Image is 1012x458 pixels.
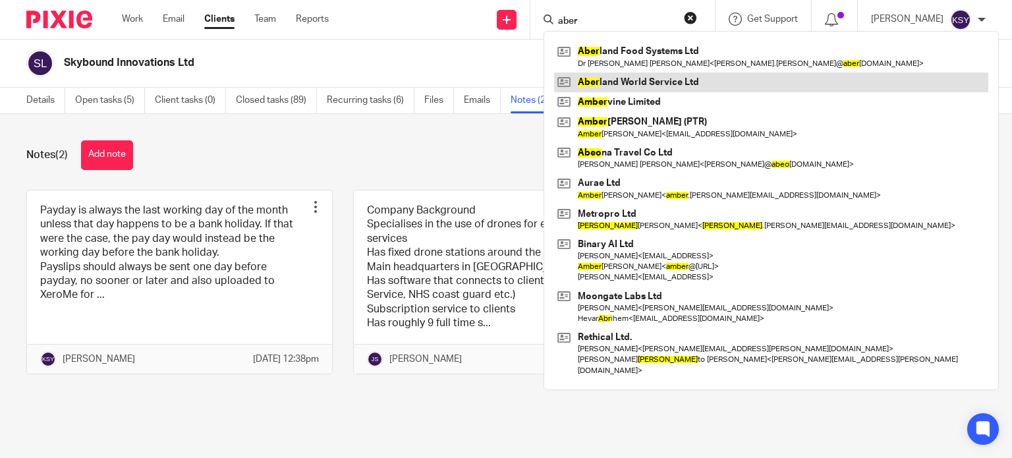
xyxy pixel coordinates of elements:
a: Clients [204,13,235,26]
span: (2) [55,150,68,160]
p: [PERSON_NAME] [389,353,462,366]
a: Files [424,88,454,113]
a: Open tasks (5) [75,88,145,113]
button: Add note [81,140,133,170]
p: [DATE] 12:38pm [253,353,319,366]
span: Get Support [747,14,798,24]
a: Email [163,13,184,26]
a: Work [122,13,143,26]
a: Details [26,88,65,113]
a: Notes (2) [511,88,559,113]
a: Client tasks (0) [155,88,226,113]
img: svg%3E [950,9,971,30]
img: svg%3E [40,351,56,367]
p: [PERSON_NAME] [871,13,943,26]
a: Recurring tasks (6) [327,88,414,113]
h2: Skybound Innovations Ltd [64,56,658,70]
img: Pixie [26,11,92,28]
h1: Notes [26,148,68,162]
p: [PERSON_NAME] [63,353,135,366]
button: Clear [684,11,697,24]
a: Emails [464,88,501,113]
img: svg%3E [367,351,383,367]
a: Reports [296,13,329,26]
input: Search [557,16,675,28]
img: svg%3E [26,49,54,77]
a: Closed tasks (89) [236,88,317,113]
a: Team [254,13,276,26]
